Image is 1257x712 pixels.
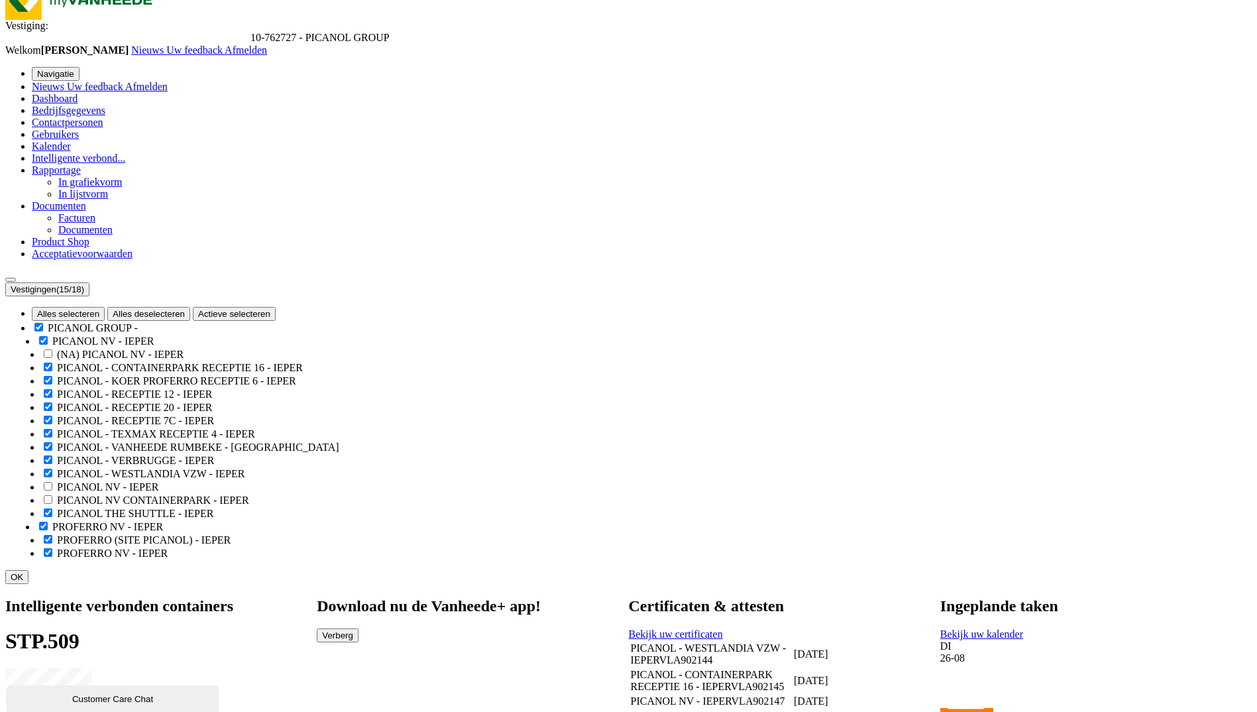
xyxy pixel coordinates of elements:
h2: Ingeplande taken [940,597,1252,615]
span: Nieuws [131,44,164,56]
label: PICANOL - KOER PROFERRO RECEPTIE 6 - IEPER [57,375,296,386]
div: 26-08 [940,652,1252,664]
td: [DATE] [793,695,853,708]
a: Acceptatievoorwaarden [32,248,133,259]
label: PROFERRO NV - IEPER [57,548,168,559]
button: Verberg [317,628,358,642]
label: PICANOL THE SHUTTLE - IEPER [57,508,213,519]
a: Contactpersonen [32,117,103,128]
a: Documenten [58,224,113,235]
label: PICANOL - WESTLANDIA VZW - IEPER [57,468,245,479]
a: Afmelden [125,81,168,92]
h1: STP.509 [5,629,233,654]
label: PICANOL - RECEPTIE 7C - IEPER [57,415,214,426]
button: Alles deselecteren [107,307,190,321]
a: Kalender [32,141,71,152]
div: DI [940,640,1252,652]
label: PICANOL NV CONTAINERPARK - IEPER [57,495,249,506]
label: PICANOL - CONTAINERPARK RECEPTIE 16 - IEPER [57,362,303,373]
td: [DATE] [793,642,853,667]
label: PICANOL - VERBRUGGE - IEPER [57,455,214,466]
span: VLA902147 [732,695,785,707]
label: PICANOL GROUP - [48,322,138,333]
span: 10-762727 - PICANOL GROUP [250,32,390,43]
a: Gebruikers [32,129,79,140]
label: PICANOL - RECEPTIE 12 - IEPER [57,388,213,400]
label: PROFERRO NV - IEPER [52,521,163,532]
a: Dashboard [32,93,78,104]
label: PICANOL - VANHEEDE RUMBEKE - [GEOGRAPHIC_DATA] [57,442,339,453]
td: [DATE] [793,668,853,693]
span: VLA902144 [659,654,713,666]
button: Alles selecteren [32,307,105,321]
span: Verberg [322,630,353,640]
a: Rapportage [32,164,81,176]
a: Bekijk uw kalender [940,628,1023,640]
a: Uw feedback [67,81,125,92]
a: Afmelden [225,44,267,56]
a: In lijstvorm [58,188,108,200]
button: Vestigingen(15/18) [5,282,89,296]
span: Uw feedback [166,44,223,56]
label: PROFERRO (SITE PICANOL) - IEPER [57,534,231,546]
span: PICANOL NV - IEPER [631,695,732,707]
a: Bekijk uw certificaten [629,628,723,640]
count: (15/18) [56,284,84,294]
label: PICANOL - RECEPTIE 20 - IEPER [57,402,213,413]
a: Bedrijfsgegevens [32,105,105,116]
iframe: chat widget [7,683,221,712]
label: PICANOL - TEXMAX RECEPTIE 4 - IEPER [57,428,255,440]
button: OK [5,570,28,584]
span: Nieuws [32,81,64,92]
a: Nieuws [32,81,67,92]
a: Intelligente verbond... [32,152,125,164]
a: Product Shop [32,236,89,247]
span: VLA902145 [731,681,785,692]
a: Documenten [32,200,86,211]
span: PICANOL - WESTLANDIA VZW - IEPER [631,642,787,666]
label: (NA) PICANOL NV - IEPER [57,349,184,360]
button: Actieve selecteren [193,307,276,321]
label: PICANOL NV - IEPER [57,481,158,493]
a: Nieuws [131,44,166,56]
span: Uw feedback [67,81,123,92]
h2: Intelligente verbonden containers [5,597,233,615]
a: Uw feedback [166,44,225,56]
span: Welkom [5,44,131,56]
span: Vestiging: [5,20,48,31]
span: Vestigingen [11,284,84,294]
label: PICANOL NV - IEPER [52,335,154,347]
h2: Certificaten & attesten [629,597,895,615]
button: Navigatie [32,67,80,81]
span: PICANOL - CONTAINERPARK RECEPTIE 16 - IEPER [631,669,773,692]
a: Facturen [58,212,95,223]
span: Navigatie [37,69,74,79]
a: In grafiekvorm [58,176,122,188]
strong: [PERSON_NAME] [41,44,129,56]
